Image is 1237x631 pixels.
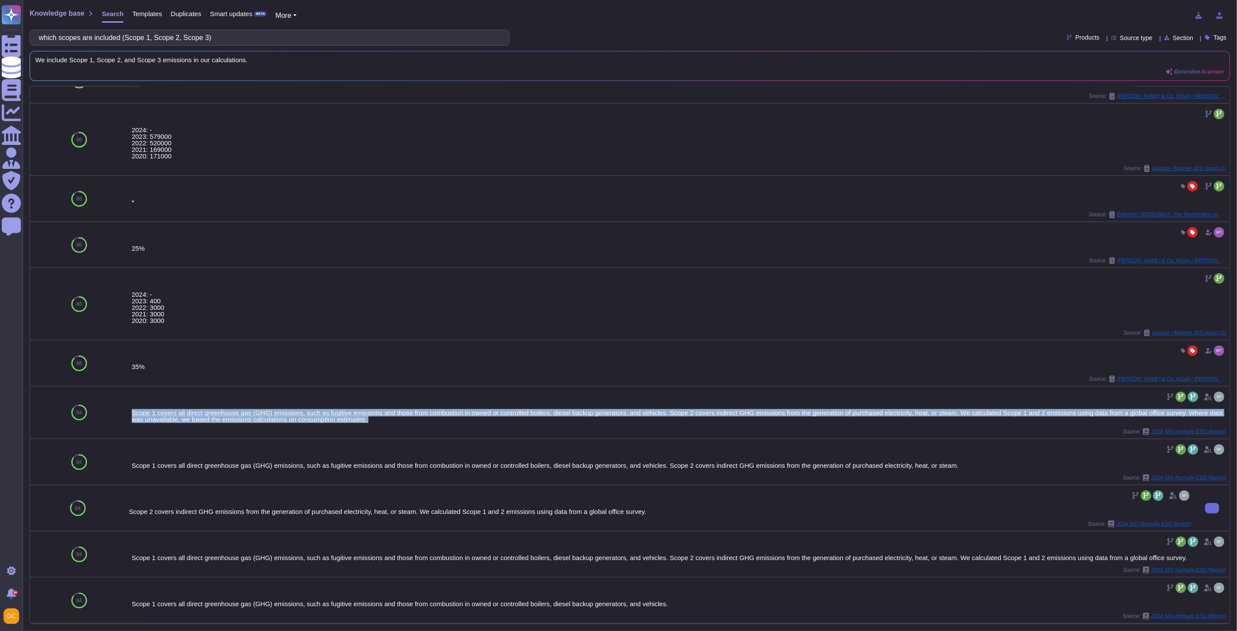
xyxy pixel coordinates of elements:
span: Source: [1123,474,1226,481]
span: 86 [76,196,82,201]
span: Generative AI answer [1174,69,1224,74]
span: Source: [1123,567,1226,574]
button: More [275,10,297,21]
span: External / 0000019443 - Re: Registration process with CaixaBank [1117,212,1226,217]
div: Scope 1 covers all direct greenhouse gas (GHG) emissions, such as fugitive emissions and those fr... [132,554,1226,561]
span: 84 [76,460,82,465]
div: BETA [254,11,267,17]
input: Search a question or template... [34,30,501,45]
div: 35% [132,363,1226,370]
div: 2024: - 2023: 400 2022: 3000 2021: 3000 2020: 3000 [132,291,1226,324]
span: 86 [76,242,82,248]
span: Source: [1124,329,1226,336]
span: 86 [76,302,82,307]
span: Source: [1123,613,1226,620]
div: Scope 2 covers indirect GHG emissions from the generation of purchased electricity, heat, or stea... [129,508,1191,515]
span: 84 [76,410,82,415]
img: user [1214,583,1224,593]
span: Products [1076,34,1100,40]
span: Source: [1089,211,1226,218]
span: 2024 SIG (formally ESG Report) [1151,429,1226,434]
img: user [1214,537,1224,547]
span: 86 [76,361,82,366]
span: 86 [76,137,82,142]
img: user [1214,346,1224,356]
span: 2024 SIG (formally ESG Report) [1151,475,1226,480]
span: [PERSON_NAME] & Co. KGaA / [PERSON_NAME] Maturity Assessment Questionnaire 2025 [GEOGRAPHIC_DATA] [1117,258,1226,263]
img: user [1214,392,1224,402]
button: user [2,607,25,626]
div: 9+ [13,590,18,595]
span: Section [1173,35,1194,41]
span: Smart updates [210,10,253,17]
span: 84 [76,552,82,557]
span: Gassco / Magnet JQS report (1) [1152,166,1226,171]
span: Source: [1124,165,1226,172]
div: 25% [132,245,1226,252]
span: Source: [1123,428,1226,435]
span: Source: [1089,93,1226,100]
span: More [275,12,291,19]
span: Search [102,10,124,17]
span: Source: [1088,520,1191,527]
span: Templates [132,10,162,17]
img: user [1179,490,1190,501]
span: 84 [76,598,82,603]
img: user [1214,444,1224,455]
span: Gassco / Magnet JQS report (1) [1152,330,1226,336]
span: 2024 SIG (formally ESG Report) [1151,614,1226,619]
span: [PERSON_NAME] & Co. KGaA / [PERSON_NAME] Maturity Assessment Questionnaire 2025 [GEOGRAPHIC_DATA] [1117,376,1226,382]
span: 2024 SIG (formally ESG Report) [1117,521,1191,527]
span: Knowledge base [30,10,84,17]
span: [PERSON_NAME] & Co. KGaA / [PERSON_NAME] Maturity Assessment Questionnaire 2025 [GEOGRAPHIC_DATA] [1117,94,1226,99]
span: Source: [1089,376,1226,383]
img: user [1214,227,1224,238]
span: Tags [1214,34,1227,40]
span: We include Scope 1, Scope 2, and Scope 3 emissions in our calculations. [35,57,1224,63]
div: Scope 1 covers all direct greenhouse gas (GHG) emissions, such as fugitive emissions and those fr... [132,409,1226,423]
div: Scope 1 covers all direct greenhouse gas (GHG) emissions, such as fugitive emissions and those fr... [132,462,1226,469]
div: Scope 1 covers all direct greenhouse gas (GHG) emissions, such as fugitive emissions and those fr... [132,601,1226,607]
div: 2024: - 2023: 579000 2022: 520000 2021: 169000 2020: 171000 [132,127,1226,159]
span: Source type [1120,35,1153,41]
span: Duplicates [171,10,201,17]
div: 0% [132,81,1226,87]
span: Source: [1089,257,1226,264]
img: user [3,608,19,624]
span: 84 [75,506,80,511]
span: 2024 SIG (formally ESG Report) [1151,567,1226,573]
